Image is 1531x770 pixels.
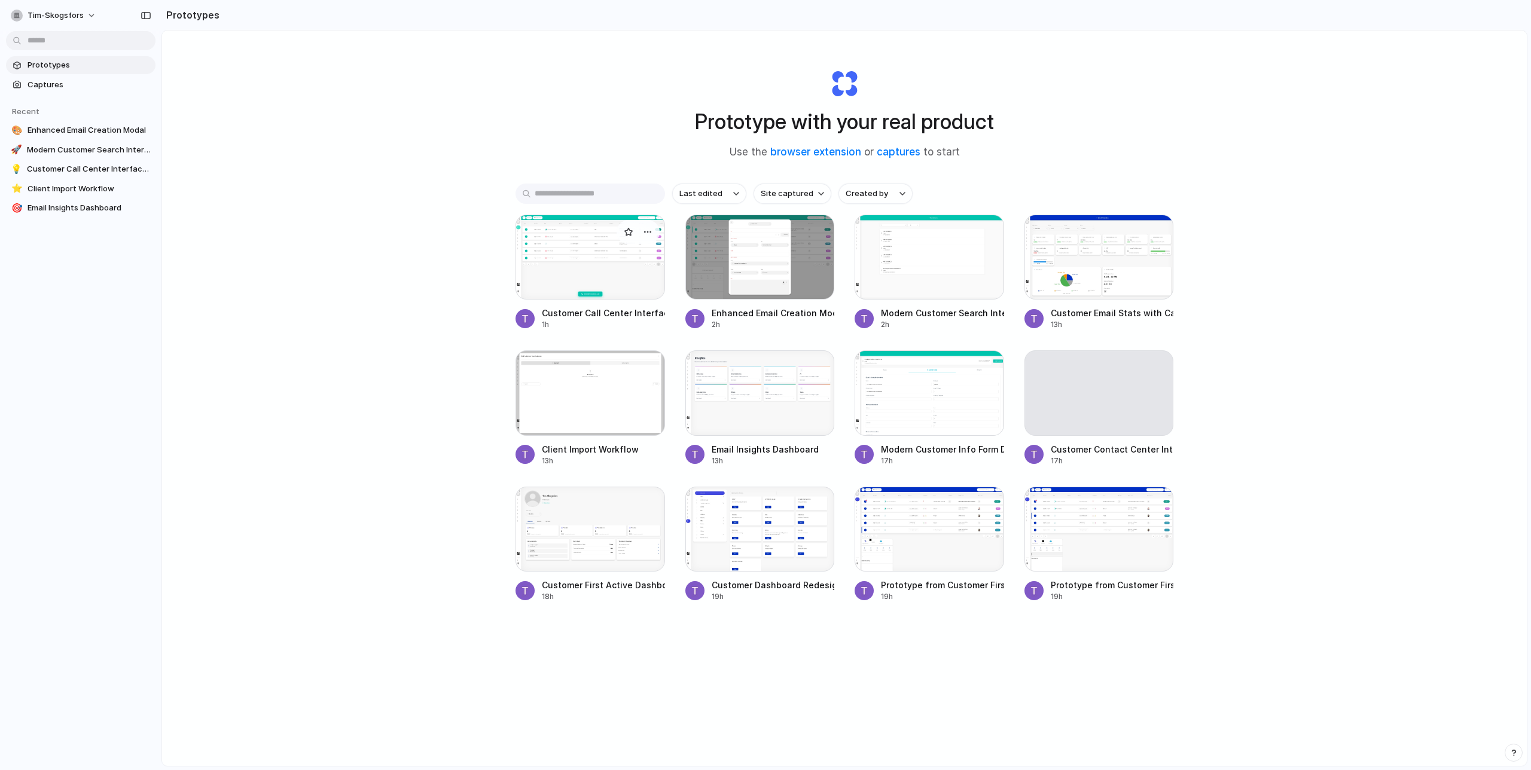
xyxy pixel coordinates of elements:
[1051,579,1174,591] div: Prototype from Customer First Cases Dashboard
[28,10,84,22] span: tim-skogsfors
[695,106,994,137] h1: Prototype with your real product
[28,183,151,195] span: Client Import Workflow
[28,124,151,136] span: Enhanced Email Creation Modal
[6,180,155,198] a: ⭐Client Import Workflow
[1051,443,1174,456] div: Customer Contact Center Interface Design
[685,487,835,602] a: Customer Dashboard RedesignCustomer Dashboard Redesign19h
[770,146,861,158] a: browser extension
[11,202,23,214] div: 🎯
[542,456,639,466] div: 13h
[1024,350,1174,466] a: Customer Contact Center Interface Design17h
[28,79,151,91] span: Captures
[28,59,151,71] span: Prototypes
[516,215,665,330] a: Customer Call Center Interface DesignCustomer Call Center Interface Design1h
[1024,487,1174,602] a: Prototype from Customer First Cases DashboardPrototype from Customer First Cases Dashboard19h
[679,188,722,200] span: Last edited
[6,76,155,94] a: Captures
[712,591,835,602] div: 19h
[881,307,1004,319] div: Modern Customer Search Interface
[11,163,22,175] div: 💡
[27,144,151,156] span: Modern Customer Search Interface
[6,121,155,139] a: 🎨Enhanced Email Creation Modal
[881,319,1004,330] div: 2h
[754,184,831,204] button: Site captured
[712,307,835,319] div: Enhanced Email Creation Modal
[542,319,665,330] div: 1h
[1051,307,1174,319] div: Customer Email Stats with Case Status Pie
[542,579,665,591] div: Customer First Active Dashboard
[685,215,835,330] a: Enhanced Email Creation ModalEnhanced Email Creation Modal2h
[11,124,23,136] div: 🎨
[161,8,219,22] h2: Prototypes
[11,144,22,156] div: 🚀
[672,184,746,204] button: Last edited
[11,183,23,195] div: ⭐
[855,215,1004,330] a: Modern Customer Search InterfaceModern Customer Search Interface2h
[6,56,155,74] a: Prototypes
[712,456,819,466] div: 13h
[877,146,920,158] a: captures
[881,591,1004,602] div: 19h
[1051,456,1174,466] div: 17h
[6,160,155,178] a: 💡Customer Call Center Interface Design
[542,443,639,456] div: Client Import Workflow
[881,579,1004,591] div: Prototype from Customer First Cases Filters
[712,443,819,456] div: Email Insights Dashboard
[28,202,151,214] span: Email Insights Dashboard
[27,163,151,175] span: Customer Call Center Interface Design
[6,6,102,25] button: tim-skogsfors
[881,456,1004,466] div: 17h
[6,199,155,217] a: 🎯Email Insights Dashboard
[855,350,1004,466] a: Modern Customer Info Form DesignModern Customer Info Form Design17h
[542,591,665,602] div: 18h
[712,579,835,591] div: Customer Dashboard Redesign
[855,487,1004,602] a: Prototype from Customer First Cases FiltersPrototype from Customer First Cases Filters19h
[1051,319,1174,330] div: 13h
[712,319,835,330] div: 2h
[516,350,665,466] a: Client Import WorkflowClient Import Workflow13h
[685,350,835,466] a: Email Insights DashboardEmail Insights Dashboard13h
[12,106,39,116] span: Recent
[1024,215,1174,330] a: Customer Email Stats with Case Status PieCustomer Email Stats with Case Status Pie13h
[516,487,665,602] a: Customer First Active DashboardCustomer First Active Dashboard18h
[846,188,888,200] span: Created by
[542,307,665,319] div: Customer Call Center Interface Design
[838,184,913,204] button: Created by
[761,188,813,200] span: Site captured
[6,141,155,159] a: 🚀Modern Customer Search Interface
[730,145,960,160] span: Use the or to start
[1051,591,1174,602] div: 19h
[881,443,1004,456] div: Modern Customer Info Form Design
